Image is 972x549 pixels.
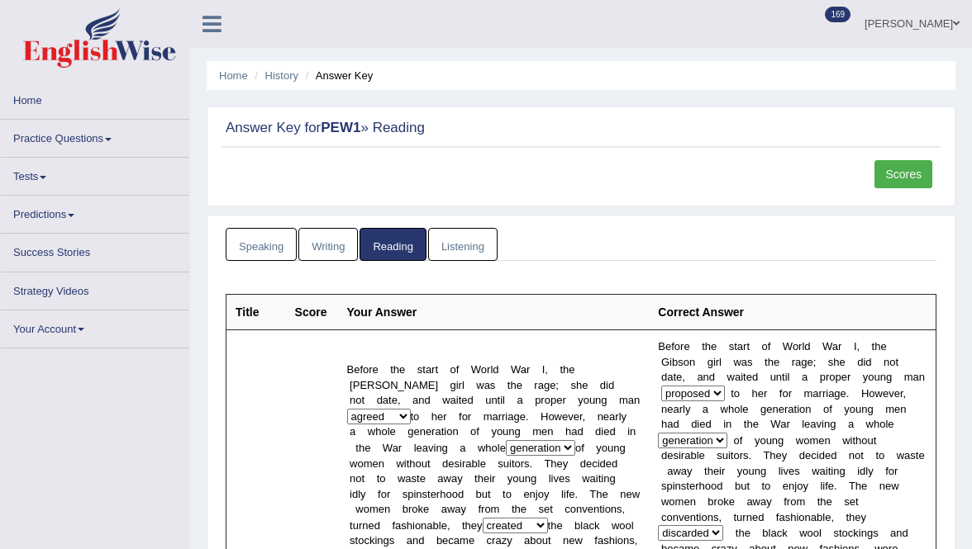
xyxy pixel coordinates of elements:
[687,465,693,477] b: y
[669,356,672,368] b: i
[722,449,728,461] b: u
[842,434,850,447] b: w
[678,356,684,368] b: s
[689,356,695,368] b: n
[812,465,819,477] b: w
[786,418,789,430] b: r
[828,387,834,400] b: a
[742,465,748,477] b: o
[766,403,772,415] b: e
[875,449,879,461] b: t
[741,371,743,383] b: i
[726,418,731,430] b: n
[855,434,861,447] b: h
[708,356,713,368] b: g
[682,371,685,383] b: ,
[776,371,782,383] b: n
[796,434,803,447] b: w
[828,465,831,477] b: t
[854,340,857,353] b: I
[321,120,360,135] strong: PEW1
[822,387,826,400] b: r
[717,449,722,461] b: s
[740,403,742,415] b: l
[752,387,758,400] b: h
[681,480,687,492] b: s
[797,403,799,415] b: i
[737,340,743,353] b: a
[779,465,781,477] b: l
[772,403,778,415] b: n
[823,403,829,415] b: o
[868,465,874,477] b: y
[779,403,784,415] b: e
[835,371,841,383] b: p
[784,403,788,415] b: r
[855,403,861,415] b: u
[830,418,836,430] b: g
[874,418,879,430] b: h
[916,449,919,461] b: t
[804,418,810,430] b: e
[667,449,673,461] b: e
[896,356,899,368] b: t
[850,403,855,415] b: o
[886,371,892,383] b: g
[735,371,741,383] b: a
[338,295,650,330] th: Your Answer
[727,371,735,383] b: w
[716,356,719,368] b: r
[807,356,812,368] b: e
[676,371,682,383] b: e
[226,228,297,262] a: Speaking
[733,449,739,461] b: o
[805,449,811,461] b: e
[894,403,900,415] b: e
[802,371,808,383] b: a
[783,340,793,353] b: W
[713,465,719,477] b: e
[825,7,850,22] span: 169
[802,418,804,430] b: l
[782,371,785,383] b: t
[661,371,667,383] b: d
[846,387,850,400] b: .
[769,449,775,461] b: h
[1,234,189,266] a: Success Stories
[904,449,910,461] b: a
[817,449,819,461] b: i
[860,465,865,477] b: d
[900,403,906,415] b: n
[850,434,853,447] b: i
[782,449,788,461] b: y
[776,449,782,461] b: e
[302,68,374,83] li: Answer Key
[822,418,824,430] b: i
[803,387,812,400] b: m
[888,418,893,430] b: e
[703,371,709,383] b: n
[755,434,760,447] b: y
[861,434,867,447] b: o
[703,403,708,415] b: a
[734,403,740,415] b: o
[741,356,747,368] b: a
[813,356,817,368] b: ;
[679,449,681,461] b: i
[826,371,829,383] b: r
[667,371,673,383] b: a
[866,418,874,430] b: w
[719,356,722,368] b: l
[894,465,898,477] b: r
[782,387,788,400] b: o
[852,434,855,447] b: t
[822,340,832,353] b: W
[674,340,680,353] b: o
[719,465,722,477] b: i
[865,356,871,368] b: d
[768,340,771,353] b: f
[265,69,298,82] a: History
[772,434,778,447] b: n
[762,340,768,353] b: o
[763,449,769,461] b: T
